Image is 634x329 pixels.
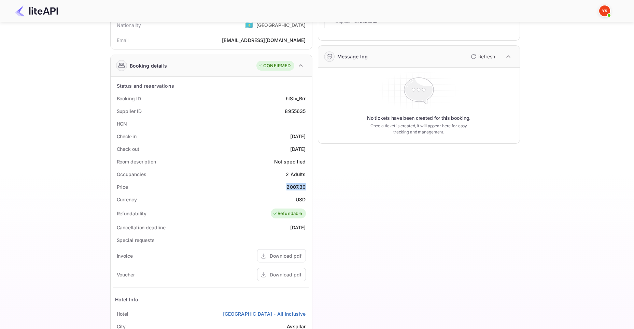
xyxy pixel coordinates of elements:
[117,310,129,317] div: Hotel
[290,224,306,231] div: [DATE]
[117,82,174,89] div: Status and reservations
[285,108,306,115] div: 8955635
[258,62,291,69] div: CONFIRMED
[286,183,306,190] div: 2007.30
[117,37,129,44] div: Email
[117,158,156,165] div: Room description
[367,115,471,121] p: No tickets have been created for this booking.
[478,53,495,60] p: Refresh
[270,252,301,259] div: Download pdf
[272,210,302,217] div: Refundable
[337,53,368,60] div: Message log
[130,62,167,69] div: Booking details
[256,22,306,29] div: [GEOGRAPHIC_DATA]
[117,183,128,190] div: Price
[270,271,301,278] div: Download pdf
[117,108,142,115] div: Supplier ID
[296,196,306,203] div: USD
[365,123,473,135] p: Once a ticket is created, it will appear here for easy tracking and management.
[117,271,135,278] div: Voucher
[117,237,155,244] div: Special requests
[117,22,141,29] div: Nationality
[117,133,137,140] div: Check-in
[286,171,306,178] div: 2 Adults
[467,51,498,62] button: Refresh
[117,120,127,127] div: HCN
[117,171,146,178] div: Occupancies
[117,210,147,217] div: Refundability
[15,5,58,16] img: LiteAPI Logo
[286,95,306,102] div: hlSIv_Brr
[290,145,306,153] div: [DATE]
[117,196,137,203] div: Currency
[117,252,133,259] div: Invoice
[274,158,306,165] div: Not specified
[290,133,306,140] div: [DATE]
[117,95,141,102] div: Booking ID
[223,310,306,317] a: [GEOGRAPHIC_DATA] - All Inclusive
[117,224,166,231] div: Cancellation deadline
[245,19,253,31] span: United States
[222,37,306,44] div: [EMAIL_ADDRESS][DOMAIN_NAME]
[599,5,610,16] img: Yandex Support
[117,145,139,153] div: Check out
[115,296,139,303] div: Hotel Info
